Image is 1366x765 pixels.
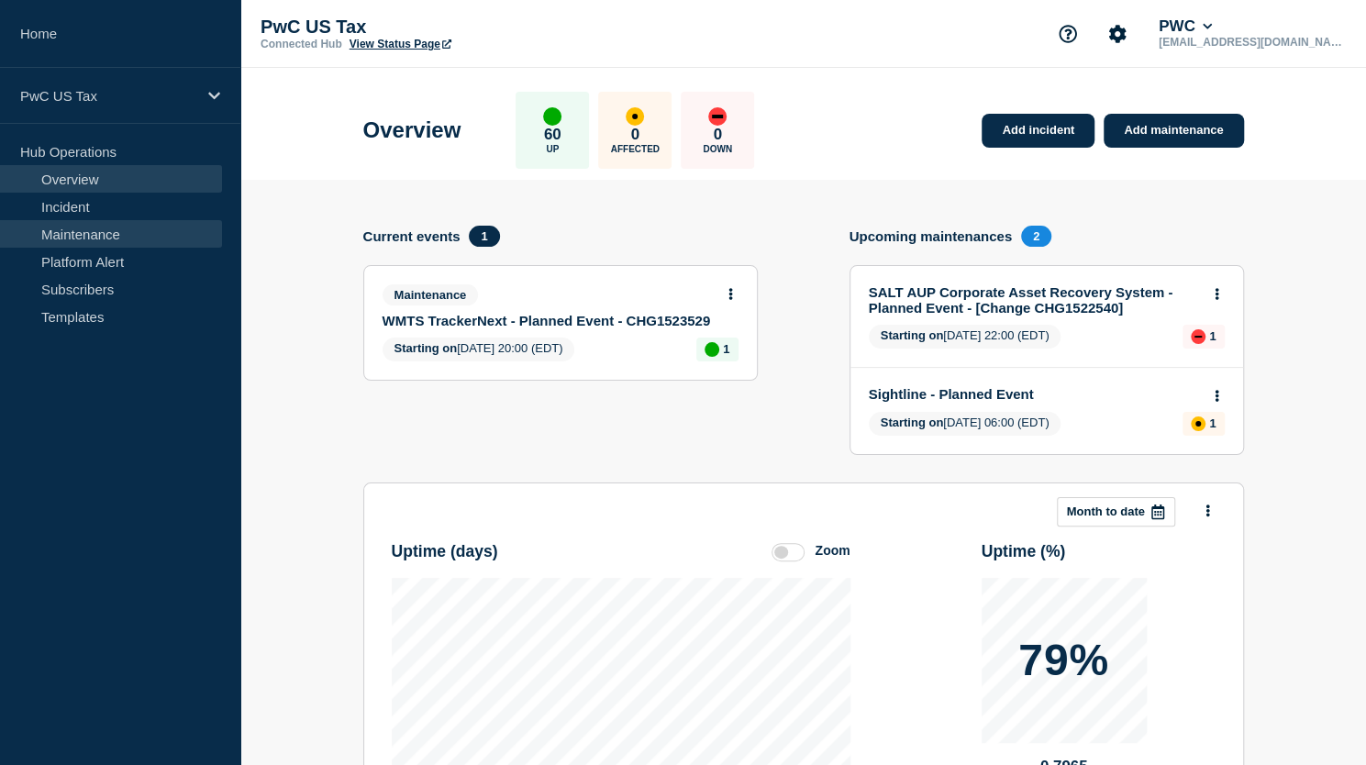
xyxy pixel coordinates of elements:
[869,412,1061,436] span: [DATE] 06:00 (EDT)
[1155,17,1216,36] button: PWC
[261,38,342,50] p: Connected Hub
[703,144,732,154] p: Down
[543,107,561,126] div: up
[1155,36,1346,49] p: [EMAIL_ADDRESS][DOMAIN_NAME]
[881,328,944,342] span: Starting on
[394,341,458,355] span: Starting on
[261,17,627,38] p: PwC US Tax
[708,107,727,126] div: down
[815,543,850,558] div: Zoom
[544,126,561,144] p: 60
[1104,114,1243,148] a: Add maintenance
[363,117,461,143] h1: Overview
[869,325,1061,349] span: [DATE] 22:00 (EDT)
[982,542,1066,561] h3: Uptime ( % )
[1018,638,1109,682] p: 79%
[1098,15,1137,53] button: Account settings
[546,144,559,154] p: Up
[631,126,639,144] p: 0
[1191,416,1205,431] div: affected
[881,416,944,429] span: Starting on
[611,144,660,154] p: Affected
[383,284,479,305] span: Maintenance
[1021,226,1051,247] span: 2
[869,386,1200,402] a: Sightline - Planned Event
[363,228,461,244] h4: Current events
[1209,329,1216,343] p: 1
[723,342,729,356] p: 1
[383,313,714,328] a: WMTS TrackerNext - Planned Event - CHG1523529
[1191,329,1205,344] div: down
[1049,15,1087,53] button: Support
[383,338,575,361] span: [DATE] 20:00 (EDT)
[1067,504,1145,518] p: Month to date
[20,88,196,104] p: PwC US Tax
[850,228,1013,244] h4: Upcoming maintenances
[1057,497,1175,527] button: Month to date
[1209,416,1216,430] p: 1
[982,114,1094,148] a: Add incident
[469,226,499,247] span: 1
[350,38,451,50] a: View Status Page
[869,284,1200,316] a: SALT AUP Corporate Asset Recovery System - Planned Event - [Change CHG1522540]
[714,126,722,144] p: 0
[626,107,644,126] div: affected
[392,542,498,561] h3: Uptime ( days )
[705,342,719,357] div: up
